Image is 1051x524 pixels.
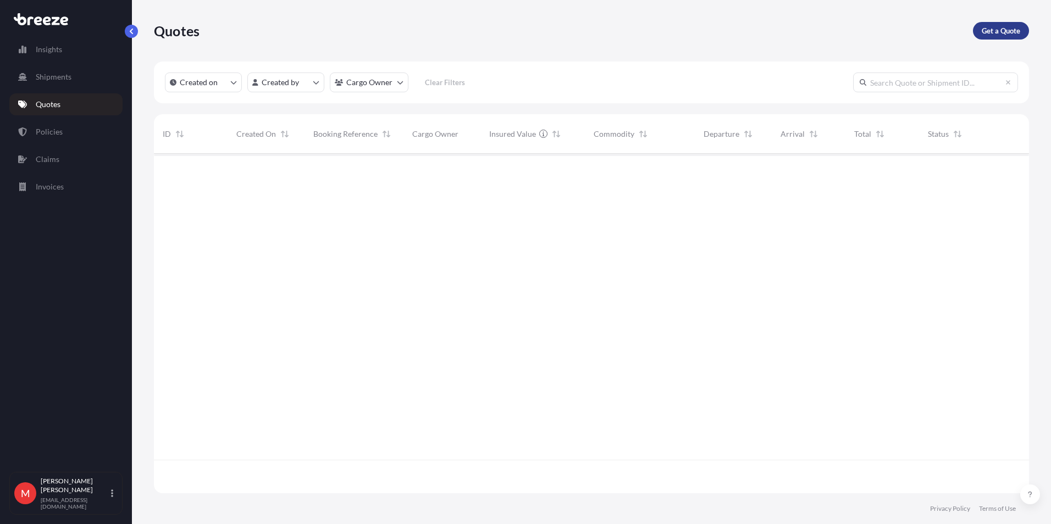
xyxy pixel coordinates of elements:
[489,129,536,140] span: Insured Value
[425,77,465,88] p: Clear Filters
[236,129,276,140] span: Created On
[21,488,30,499] span: M
[9,93,123,115] a: Quotes
[928,129,949,140] span: Status
[313,129,378,140] span: Booking Reference
[36,181,64,192] p: Invoices
[873,127,887,141] button: Sort
[973,22,1029,40] a: Get a Quote
[9,38,123,60] a: Insights
[330,73,408,92] button: cargoOwner Filter options
[346,77,392,88] p: Cargo Owner
[36,126,63,137] p: Policies
[637,127,650,141] button: Sort
[36,154,59,165] p: Claims
[854,129,871,140] span: Total
[36,71,71,82] p: Shipments
[781,129,805,140] span: Arrival
[414,74,475,91] button: Clear Filters
[278,127,291,141] button: Sort
[9,66,123,88] a: Shipments
[154,22,200,40] p: Quotes
[41,497,109,510] p: [EMAIL_ADDRESS][DOMAIN_NAME]
[982,25,1020,36] p: Get a Quote
[412,129,458,140] span: Cargo Owner
[165,73,242,92] button: createdOn Filter options
[180,77,218,88] p: Created on
[704,129,739,140] span: Departure
[163,129,171,140] span: ID
[979,504,1016,513] a: Terms of Use
[594,129,634,140] span: Commodity
[807,127,820,141] button: Sort
[930,504,970,513] a: Privacy Policy
[247,73,324,92] button: createdBy Filter options
[9,148,123,170] a: Claims
[9,121,123,143] a: Policies
[36,99,60,110] p: Quotes
[380,127,393,141] button: Sort
[9,176,123,198] a: Invoices
[550,127,563,141] button: Sort
[262,77,299,88] p: Created by
[173,127,186,141] button: Sort
[853,73,1018,92] input: Search Quote or Shipment ID...
[36,44,62,55] p: Insights
[742,127,755,141] button: Sort
[951,127,964,141] button: Sort
[41,477,109,494] p: [PERSON_NAME] [PERSON_NAME]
